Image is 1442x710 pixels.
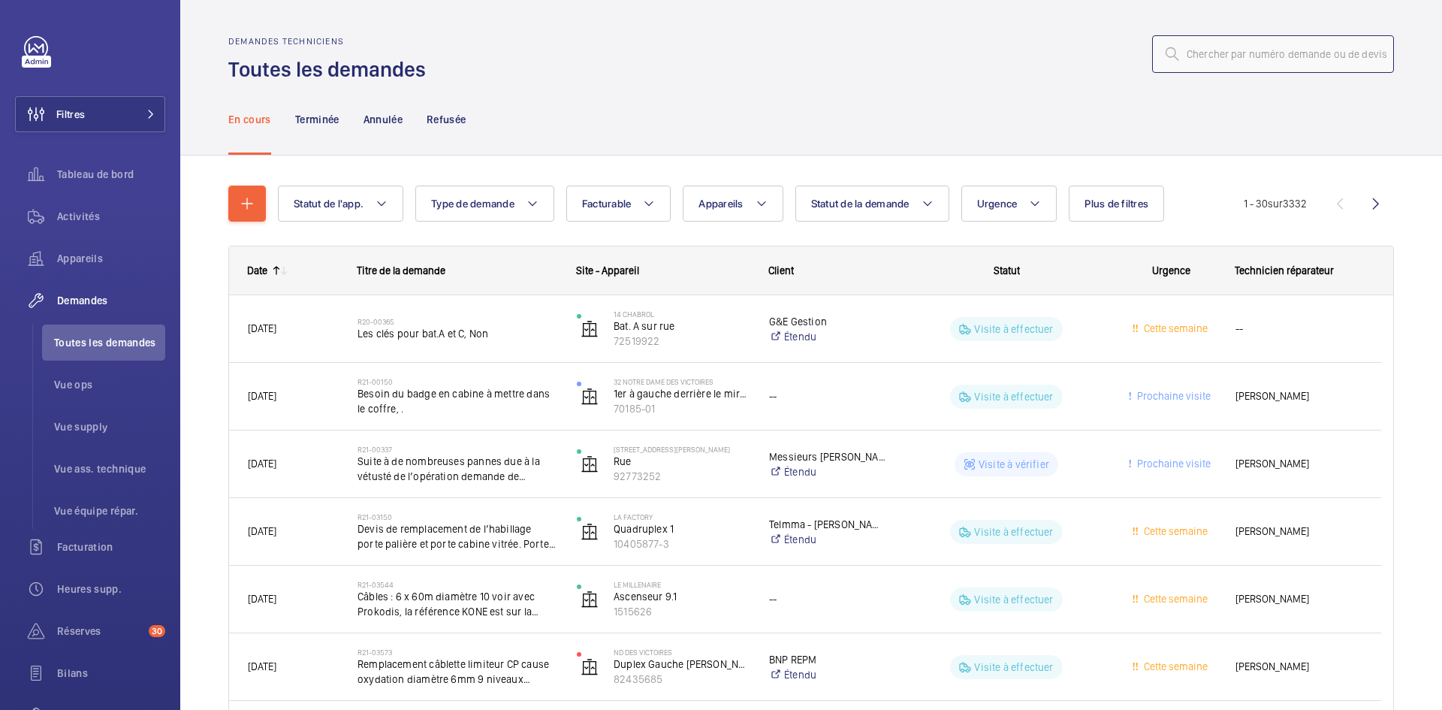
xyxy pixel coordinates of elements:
[57,539,165,554] span: Facturation
[769,329,887,344] a: Étendu
[769,449,887,464] p: Messieurs [PERSON_NAME] et Cie -
[54,461,165,476] span: Vue ass. technique
[795,186,949,222] button: Statut de la demande
[1152,35,1394,73] input: Chercher par numéro demande ou de devis
[614,319,750,334] p: Bat. A sur rue
[431,198,514,210] span: Type de demande
[769,388,887,405] div: --
[974,524,1053,539] p: Visite à effectuer
[977,198,1018,210] span: Urgence
[248,525,276,537] span: [DATE]
[54,335,165,350] span: Toutes les demandes
[228,36,435,47] h2: Demandes techniciens
[57,209,165,224] span: Activités
[974,322,1053,337] p: Visite à effectuer
[698,198,743,210] span: Appareils
[56,107,85,122] span: Filtres
[357,264,445,276] span: Titre de la demande
[614,401,750,416] p: 70185-01
[566,186,671,222] button: Facturable
[1235,523,1362,540] span: [PERSON_NAME]
[1134,390,1211,402] span: Prochaine visite
[581,455,599,473] img: elevator.svg
[1141,660,1208,672] span: Cette semaine
[228,112,271,127] p: En cours
[295,112,339,127] p: Terminée
[278,186,403,222] button: Statut de l'app.
[57,582,165,597] span: Heures supp.
[1152,264,1190,276] span: Urgence
[357,454,557,484] span: Suite à de nombreuses pannes due à la vétusté de l’opération demande de remplacement de porte cab...
[974,660,1053,675] p: Visite à effectuer
[769,652,887,667] p: BNP REPM
[1141,322,1208,334] span: Cette semaine
[1141,593,1208,605] span: Cette semaine
[974,592,1053,607] p: Visite à effectuer
[1235,388,1362,405] span: [PERSON_NAME]
[228,56,435,83] h1: Toutes les demandes
[1235,264,1334,276] span: Technicien réparateur
[581,320,599,338] img: elevator.svg
[357,326,557,341] span: Les clés pour bat.A et C, Non
[149,625,165,637] span: 30
[614,469,750,484] p: 92773252
[357,317,557,326] h2: R20-00365
[769,667,887,682] a: Étendu
[357,377,557,386] h2: R21-00150
[614,377,750,386] p: 32 NOTRE DAME DES VICTOIRES
[1235,320,1362,337] span: --
[614,454,750,469] p: Rue
[683,186,783,222] button: Appareils
[974,389,1053,404] p: Visite à effectuer
[614,604,750,619] p: 1515626
[248,660,276,672] span: [DATE]
[582,198,632,210] span: Facturable
[357,512,557,521] h2: R21-03150
[768,264,794,276] span: Client
[1235,658,1362,675] span: [PERSON_NAME]
[1268,198,1283,210] span: sur
[614,580,750,589] p: LE MILLENAIRE
[57,251,165,266] span: Appareils
[1134,458,1211,470] span: Prochaine visite
[614,648,750,657] p: ND DES VICTOIRES
[357,648,557,657] h2: R21-03573
[357,589,557,619] span: Câbles : 6 x 60m diamètre 10 voir avec Prokodis, la référence KONE est sur la photo.
[581,388,599,406] img: elevator.svg
[357,386,557,416] span: Besoin du badge en cabine à mettre dans le coffre, .
[57,293,165,308] span: Demandes
[614,536,750,551] p: 10405877-3
[769,464,887,479] a: Étendu
[581,658,599,676] img: elevator.svg
[581,591,599,609] img: elevator.svg
[1235,455,1362,473] span: [PERSON_NAME]
[1235,591,1362,608] span: [PERSON_NAME]
[769,517,887,532] p: Telmma - [PERSON_NAME]
[248,322,276,334] span: [DATE]
[769,532,887,547] a: Étendu
[961,186,1057,222] button: Urgence
[357,445,557,454] h2: R21-00337
[248,458,276,470] span: [DATE]
[614,445,750,454] p: [STREET_ADDRESS][PERSON_NAME]
[979,457,1049,472] p: Visite à vérifier
[54,503,165,518] span: Vue équipe répar.
[1141,525,1208,537] span: Cette semaine
[614,657,750,672] p: Duplex Gauche [PERSON_NAME] Montmartre
[15,96,165,132] button: Filtres
[769,314,887,329] p: G&E Gestion
[581,523,599,541] img: elevator.svg
[614,512,750,521] p: La Factory
[248,390,276,402] span: [DATE]
[614,386,750,401] p: 1er à gauche derrière le mirroir
[247,264,267,276] div: Date
[57,666,165,681] span: Bilans
[427,112,466,127] p: Refusée
[294,198,364,210] span: Statut de l'app.
[415,186,554,222] button: Type de demande
[248,593,276,605] span: [DATE]
[364,112,403,127] p: Annulée
[1085,198,1148,210] span: Plus de filtres
[357,657,557,687] span: Remplacement câblette limiteur CP cause oxydation diamètre 6mm 9 niveaux machinerie basse,
[57,624,143,639] span: Réserves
